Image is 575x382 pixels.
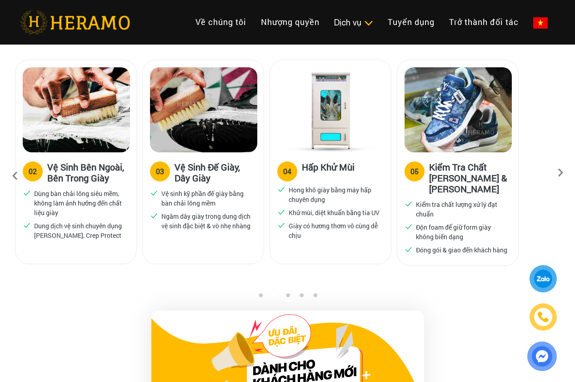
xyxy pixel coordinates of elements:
[289,208,380,217] p: Khử mùi, diệt khuẩn bằng tia UV
[380,12,442,32] a: Tuyển dụng
[531,305,555,329] a: phone-icon
[47,161,129,183] h3: Vệ Sinh Bên Ngoài, Bên Trong Giày
[277,208,285,216] img: checked.svg
[270,293,279,302] button: 2
[416,200,508,219] p: Kiểm tra chất lượng xử lý đạt chuẩn
[364,19,373,28] img: subToggleIcon
[23,189,31,197] img: checked.svg
[150,189,158,197] img: checked.svg
[289,185,380,204] p: Hong khô giày bằng máy hấp chuyên dụng
[283,293,292,302] button: 3
[289,221,380,240] p: Giày có hương thơm vô cùng dễ chịu
[442,12,526,32] a: Trở thành đối tác
[20,10,130,34] img: heramo-logo.png
[277,221,285,229] img: checked.svg
[161,189,253,208] p: Vệ sinh kỹ phần đế giày bằng bàn chải lông mềm
[34,189,126,217] p: Dùng bàn chải lông siêu mềm, không làm ảnh hưởng đến chất liệu giày
[405,200,413,208] img: checked.svg
[410,166,419,177] div: 05
[302,161,355,180] h3: Hấp Khử Mùi
[188,12,254,32] a: Về chúng tôi
[297,293,306,302] button: 4
[416,245,507,255] p: Đóng gói & giao đến khách hàng
[34,221,126,240] p: Dung dịch vệ sinh chuyên dụng [PERSON_NAME], Crep Protect
[156,166,164,177] div: 03
[416,222,508,241] p: Độn foam để giữ form giày không biến dạng
[405,222,413,231] img: checked.svg
[277,67,385,152] img: Heramo quy trinh ve sinh hap khu mui giay bang may hap uv
[283,166,291,177] div: 04
[256,293,265,302] button: 1
[175,161,256,183] h3: Vệ Sinh Đế Giày, Dây Giày
[405,67,512,152] img: Heramo quy trinh ve sinh kiem tra chat luong dong goi
[533,17,548,29] img: vn-flag.png
[310,293,320,302] button: 5
[161,211,253,231] p: Ngâm dây giày trong dung dịch vệ sinh đặc biệt & vò nhẹ nhàng
[334,16,373,29] div: Dịch vụ
[29,166,37,177] div: 02
[150,67,257,152] img: Heramo quy trinh ve sinh de giay day giay
[405,245,413,253] img: checked.svg
[538,312,549,322] img: phone-icon
[150,211,158,220] img: checked.svg
[23,67,130,152] img: Heramo quy trinh ve sinh giay ben ngoai ben trong
[429,161,511,194] h3: Kiểm Tra Chất [PERSON_NAME] & [PERSON_NAME]
[254,12,327,32] a: Nhượng quyền
[277,185,285,193] img: checked.svg
[23,221,31,229] img: checked.svg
